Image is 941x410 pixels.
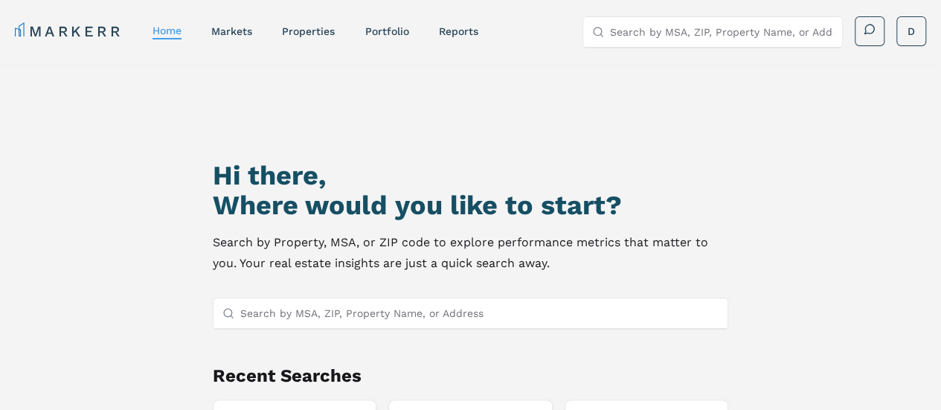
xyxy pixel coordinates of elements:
[240,298,719,328] input: Search by MSA, ZIP, Property Name, or Address
[213,190,729,220] h2: Where would you like to start?
[610,17,833,47] input: Search by MSA, ZIP, Property Name, or Address
[213,232,729,274] p: Search by Property, MSA, or ZIP code to explore performance metrics that matter to you. Your real...
[282,25,335,37] a: properties
[896,16,926,46] button: D
[908,24,915,39] span: D
[213,161,729,190] h1: Hi there,
[152,25,182,36] a: home
[211,25,252,37] a: markets
[364,25,408,37] a: Portfolio
[15,21,123,42] a: MARKERR
[438,25,478,37] a: reports
[213,364,729,388] h2: Recent Searches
